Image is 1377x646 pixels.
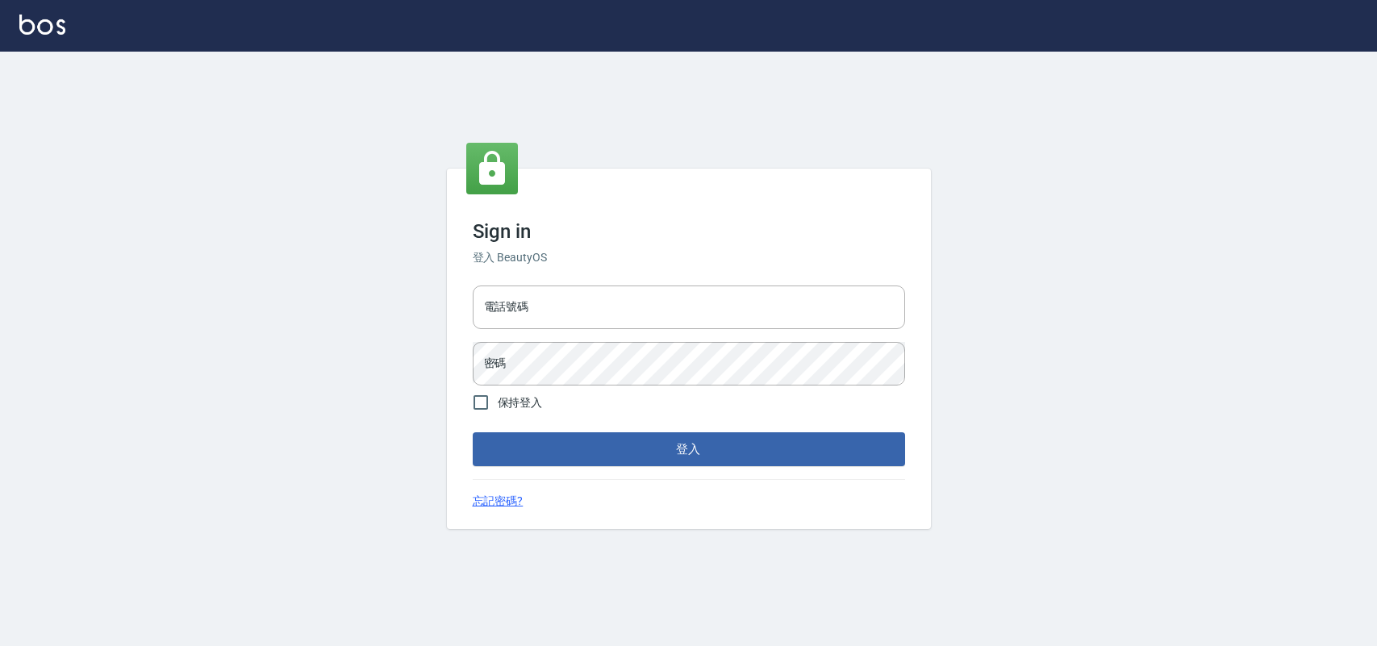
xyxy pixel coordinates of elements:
span: 保持登入 [498,394,543,411]
a: 忘記密碼? [473,493,524,510]
h6: 登入 BeautyOS [473,249,905,266]
img: Logo [19,15,65,35]
button: 登入 [473,432,905,466]
h3: Sign in [473,220,905,243]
